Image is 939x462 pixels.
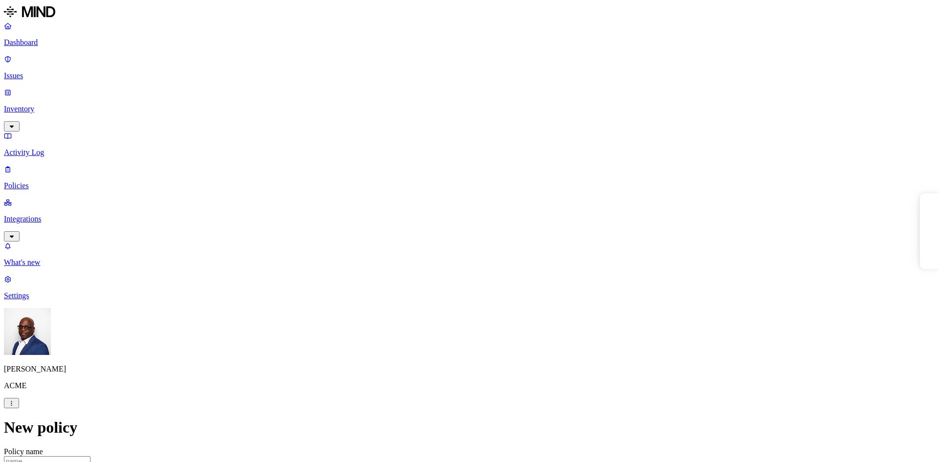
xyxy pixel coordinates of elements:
p: Settings [4,291,935,300]
p: What's new [4,258,935,267]
a: Dashboard [4,22,935,47]
p: Integrations [4,215,935,223]
a: Inventory [4,88,935,130]
a: MIND [4,4,935,22]
p: Inventory [4,105,935,113]
img: MIND [4,4,55,20]
p: Issues [4,71,935,80]
a: Policies [4,165,935,190]
a: Integrations [4,198,935,240]
p: Policies [4,181,935,190]
p: Activity Log [4,148,935,157]
a: Settings [4,275,935,300]
a: What's new [4,242,935,267]
img: Gregory Thomas [4,308,51,355]
a: Activity Log [4,132,935,157]
p: Dashboard [4,38,935,47]
h1: New policy [4,418,935,437]
a: Issues [4,55,935,80]
p: ACME [4,381,935,390]
label: Policy name [4,447,43,456]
